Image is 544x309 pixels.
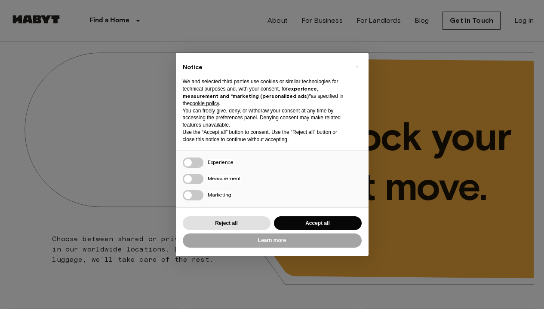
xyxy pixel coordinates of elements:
p: You can freely give, deny, or withdraw your consent at any time by accessing the preferences pane... [183,107,348,129]
button: Close this notice [350,60,364,73]
span: × [356,61,359,72]
button: Reject all [183,216,270,230]
h2: Notice [183,63,348,72]
p: We and selected third parties use cookies or similar technologies for technical purposes and, wit... [183,78,348,107]
span: Measurement [208,175,241,182]
span: Experience [208,159,234,165]
a: cookie policy [190,100,219,106]
button: Learn more [183,233,362,248]
button: Accept all [274,216,362,230]
strong: experience, measurement and “marketing (personalized ads)” [183,85,318,99]
p: Use the “Accept all” button to consent. Use the “Reject all” button or close this notice to conti... [183,129,348,143]
span: Marketing [208,191,231,198]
